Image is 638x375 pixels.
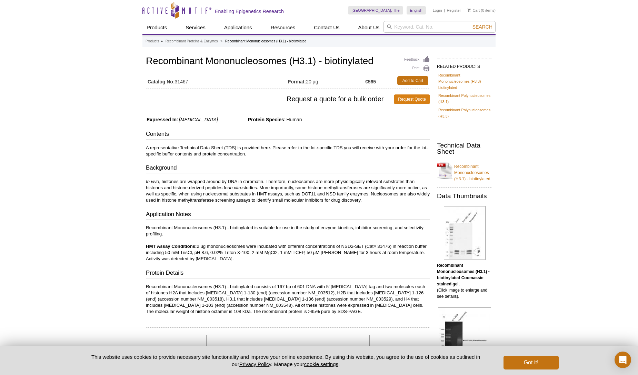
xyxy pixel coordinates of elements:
p: (Click image to enlarge and see details). [437,262,492,300]
h2: Enabling Epigenetics Research [215,8,284,14]
a: Products [142,21,171,34]
input: Keyword, Cat. No. [383,21,496,33]
a: Privacy Policy [239,361,271,367]
div: Open Intercom Messenger [615,352,631,368]
a: Register [447,8,461,13]
h2: Data Thumbnails [437,193,492,199]
a: Login [433,8,442,13]
li: » [161,39,163,43]
td: 31467 [146,74,288,87]
span: Protein Species: [219,117,286,122]
p: This website uses cookies to provide necessary site functionality and improve your online experie... [79,353,492,368]
li: (0 items) [468,6,496,14]
h2: Technical Data Sheet [437,142,492,155]
h3: Protein Details [146,269,430,278]
li: » [220,39,222,43]
a: Add to Cart [397,76,428,85]
a: Recombinant Proteins & Enzymes [166,38,218,44]
li: Recombinant Mononucleosomes (H3.1) - biotinylated [225,39,307,43]
strong: HMT Assay Conditions: [146,244,197,249]
a: Recombinant Polynucleosomes (H3.3) [438,107,491,119]
a: Recombinant Mononucleosomes (H3.1) - biotinylated [437,159,492,182]
i: In vivo [146,179,159,184]
img: Your Cart [468,8,471,12]
a: Services [181,21,210,34]
i: [MEDICAL_DATA] [179,117,218,122]
a: Request Quote [394,94,430,104]
img: Recombinant Mononucleosomes (H3.1) - biotinylated DNA gel [438,307,491,361]
a: Products [146,38,159,44]
p: , histones are wrapped around by DNA in chromatin. Therefore, nucleosomes are more physiologicall... [146,179,430,203]
a: About Us [354,21,384,34]
p: A representative Technical Data Sheet (TDS) is provided here. Please refer to the lot-specific TD... [146,145,430,157]
h3: Contents [146,130,430,140]
strong: Catalog No: [148,79,175,85]
button: Search [470,24,495,30]
a: English [407,6,426,14]
h3: Application Notes [146,210,430,220]
a: Resources [267,21,300,34]
a: Recombinant Mononucleosomes (H3.3) - biotinylated [438,72,491,91]
a: Feedback [404,56,430,63]
button: Got it! [504,356,559,369]
a: Applications [220,21,256,34]
h1: Recombinant Mononucleosomes (H3.1) - biotinylated [146,56,430,68]
a: Cart [468,8,480,13]
strong: Format: [288,79,306,85]
td: 20 µg [288,74,365,87]
li: | [444,6,445,14]
span: Human [286,117,302,122]
button: cookie settings [304,361,338,367]
span: Request a quote for a bulk order [146,94,394,104]
span: Search [472,24,492,30]
b: Recombinant Mononucleosomes (H3.1) - biotinylated Coomassie stained gel. [437,263,490,286]
a: Print [404,65,430,73]
strong: €565 [365,79,376,85]
p: Recombinant Mononucleosomes (H3.1) - biotinylated consists of 167 bp of 601 DNA with 5’ [MEDICAL_... [146,284,430,315]
span: Expressed In: [146,117,178,122]
a: Contact Us [310,21,343,34]
h2: RELATED PRODUCTS [437,59,492,71]
a: Recombinant Polynucleosomes (H3.1) [438,92,491,105]
h3: Background [146,164,430,173]
a: [GEOGRAPHIC_DATA], The [348,6,403,14]
i: in vitro [229,185,242,190]
img: Recombinant Mononucleosomes (H3.1) - biotinylated Coomassie stained gel [444,206,486,260]
p: Recombinant Mononucleosomes (H3.1) - biotinylated is suitable for use in the study of enzyme kine... [146,225,430,262]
